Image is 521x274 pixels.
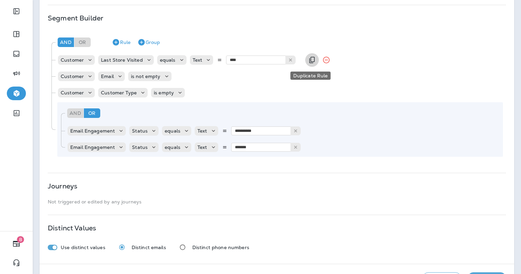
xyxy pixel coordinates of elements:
[101,74,114,79] p: Email
[197,128,207,134] p: Text
[132,144,148,150] p: Status
[131,74,161,79] p: is not empty
[48,225,96,231] p: Distinct Values
[7,237,26,250] button: 8
[67,108,84,118] div: And
[319,53,333,67] button: Remove Rule
[48,199,506,204] p: Not triggered or edited by any journeys
[58,37,74,47] div: And
[84,108,100,118] div: Or
[7,4,26,18] button: Expand Sidebar
[17,236,24,243] span: 8
[135,37,163,48] button: Group
[154,90,174,95] p: is empty
[109,37,133,48] button: Rule
[61,90,84,95] p: Customer
[61,74,84,79] p: Customer
[132,245,166,250] p: Distinct emails
[291,72,331,80] div: Duplicate Rule
[193,57,203,63] p: Text
[160,57,176,63] p: equals
[70,144,115,150] p: Email Engagement
[48,183,77,189] p: Journeys
[61,57,84,63] p: Customer
[165,128,180,134] p: equals
[165,144,180,150] p: equals
[61,245,105,250] p: Use distinct values
[74,37,91,47] div: Or
[192,245,249,250] p: Distinct phone numbers
[48,15,103,21] p: Segment Builder
[70,128,115,134] p: Email Engagement
[101,90,137,95] p: Customer Type
[101,57,143,63] p: Last Store Visited
[197,144,207,150] p: Text
[305,53,319,67] button: Duplicate Rule
[132,128,148,134] p: Status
